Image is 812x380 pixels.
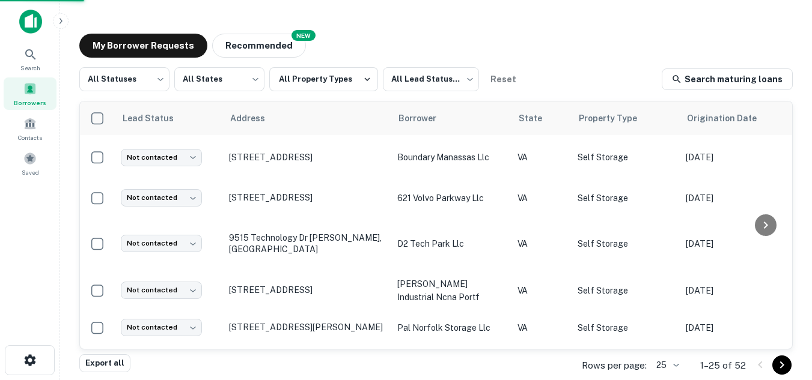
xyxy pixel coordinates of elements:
[269,67,378,91] button: All Property Types
[212,34,306,58] button: Recommended
[511,101,572,135] th: State
[115,101,223,135] th: Lead Status
[4,77,56,110] a: Borrowers
[223,101,391,135] th: Address
[4,147,56,179] a: Saved
[229,285,385,295] p: [STREET_ADDRESS]
[517,284,566,297] p: VA
[652,357,681,374] div: 25
[582,358,647,373] p: Rows per page:
[122,111,189,125] span: Lead Status
[578,321,674,334] p: Self Storage
[519,111,558,125] span: State
[517,192,566,205] p: VA
[397,192,505,205] p: 621 volvo parkway llc
[79,34,207,58] button: My Borrower Requests
[752,284,812,342] iframe: Chat Widget
[174,64,264,95] div: All States
[517,151,566,164] p: VA
[397,277,505,304] p: [PERSON_NAME] industrial ncna portf
[398,111,452,125] span: Borrower
[391,101,511,135] th: Borrower
[229,232,385,254] p: 9515 Technology Dr [PERSON_NAME], [GEOGRAPHIC_DATA]
[572,101,680,135] th: Property Type
[397,321,505,334] p: pal norfolk storage llc
[662,68,793,90] a: Search maturing loans
[383,64,479,95] div: All Lead Statuses
[686,321,788,334] p: [DATE]
[229,152,385,163] p: [STREET_ADDRESS]
[686,192,788,205] p: [DATE]
[484,67,522,91] button: Reset
[79,64,169,95] div: All Statuses
[20,63,40,73] span: Search
[680,101,794,135] th: Origination Date
[18,133,42,142] span: Contacts
[14,98,46,107] span: Borrowers
[578,237,674,250] p: Self Storage
[121,282,202,299] div: Not contacted
[578,192,674,205] p: Self Storage
[686,237,788,250] p: [DATE]
[687,111,772,125] span: Origination Date
[79,354,130,372] button: Export all
[578,284,674,297] p: Self Storage
[22,167,39,177] span: Saved
[292,30,316,41] div: NEW
[121,235,202,252] div: Not contacted
[578,151,674,164] p: Self Storage
[19,10,42,34] img: capitalize-icon.png
[230,111,281,125] span: Address
[517,237,566,250] p: VA
[579,111,653,125] span: Property Type
[686,151,788,164] p: [DATE]
[121,319,202,336] div: Not contacted
[4,43,56,75] a: Search
[229,192,385,203] p: [STREET_ADDRESS]
[229,322,385,333] p: [STREET_ADDRESS][PERSON_NAME]
[121,149,202,166] div: Not contacted
[121,189,202,207] div: Not contacted
[397,237,505,250] p: d2 tech park llc
[772,355,792,375] button: Go to next page
[4,112,56,145] a: Contacts
[517,321,566,334] p: VA
[686,284,788,297] p: [DATE]
[397,151,505,164] p: boundary manassas llc
[700,358,746,373] p: 1–25 of 52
